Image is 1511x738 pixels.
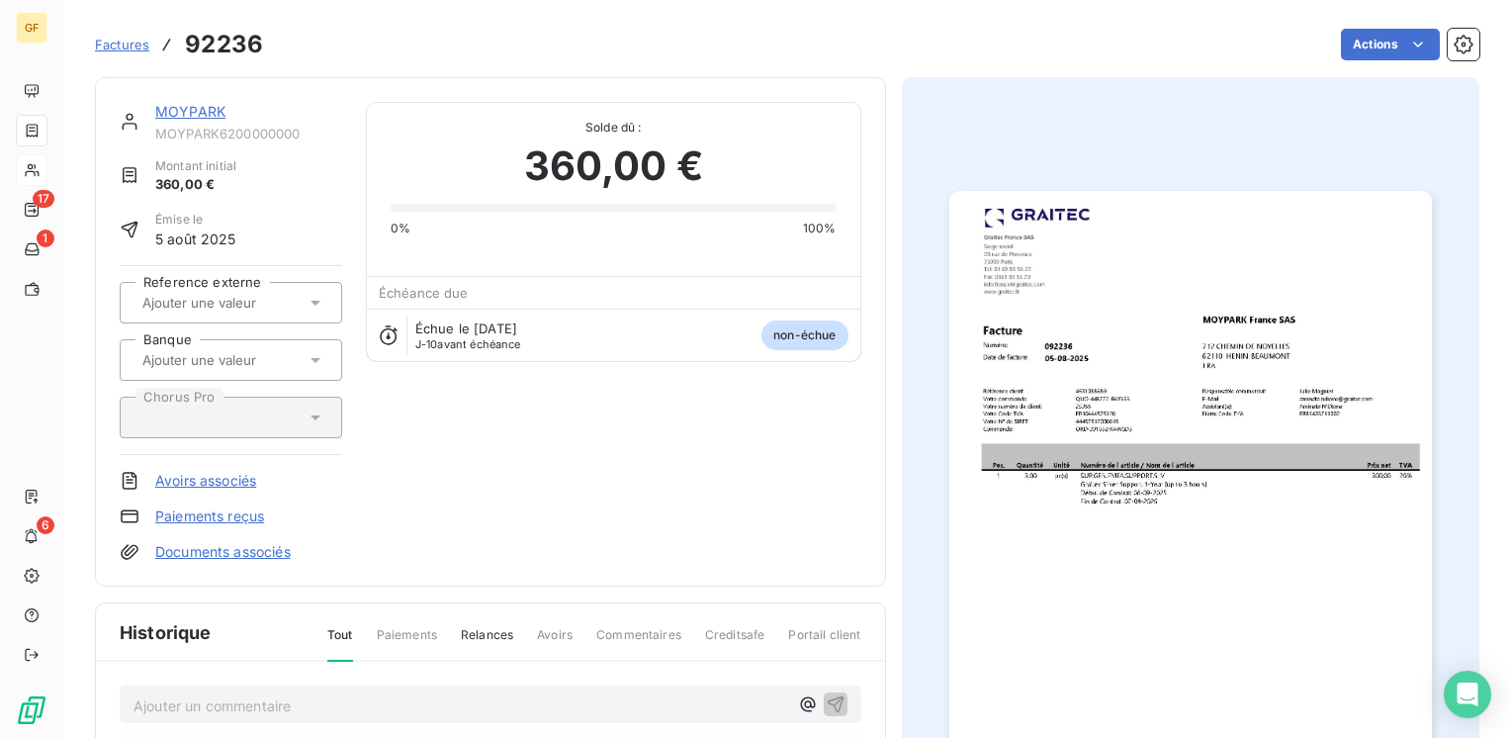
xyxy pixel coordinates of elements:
a: 17 [16,194,46,226]
a: 1 [16,233,46,265]
a: Avoirs associés [155,471,256,491]
span: Portail client [788,626,860,660]
span: Paiements [377,626,437,660]
span: non-échue [761,321,847,350]
span: 1 [37,230,54,247]
span: Échéance due [379,285,469,301]
span: Avoirs [537,626,573,660]
span: avant échéance [415,338,521,350]
span: Montant initial [155,157,236,175]
span: 17 [33,190,54,208]
span: Historique [120,619,212,646]
span: J-10 [415,337,438,351]
span: Commentaires [596,626,681,660]
span: Relances [461,626,513,660]
img: Logo LeanPay [16,694,47,726]
span: Échue le [DATE] [415,321,517,336]
a: Paiements reçus [155,507,264,526]
span: Émise le [155,211,236,229]
span: MOYPARK6200000000 [155,126,342,141]
div: GF [16,12,47,44]
a: Documents associés [155,542,291,562]
span: 5 août 2025 [155,229,236,249]
span: Solde dû : [391,119,837,137]
span: 6 [37,516,54,534]
a: Factures [95,35,149,54]
span: Tout [327,626,353,662]
span: 360,00 € [155,175,236,195]
span: Creditsafe [705,626,765,660]
span: 360,00 € [524,137,703,196]
span: Factures [95,37,149,52]
span: 100% [803,220,837,237]
input: Ajouter une valeur [140,351,339,369]
input: Ajouter une valeur [140,294,339,312]
button: Actions [1341,29,1440,60]
span: 0% [391,220,410,237]
a: MOYPARK [155,103,225,120]
div: Open Intercom Messenger [1444,671,1491,718]
h3: 92236 [185,27,263,62]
